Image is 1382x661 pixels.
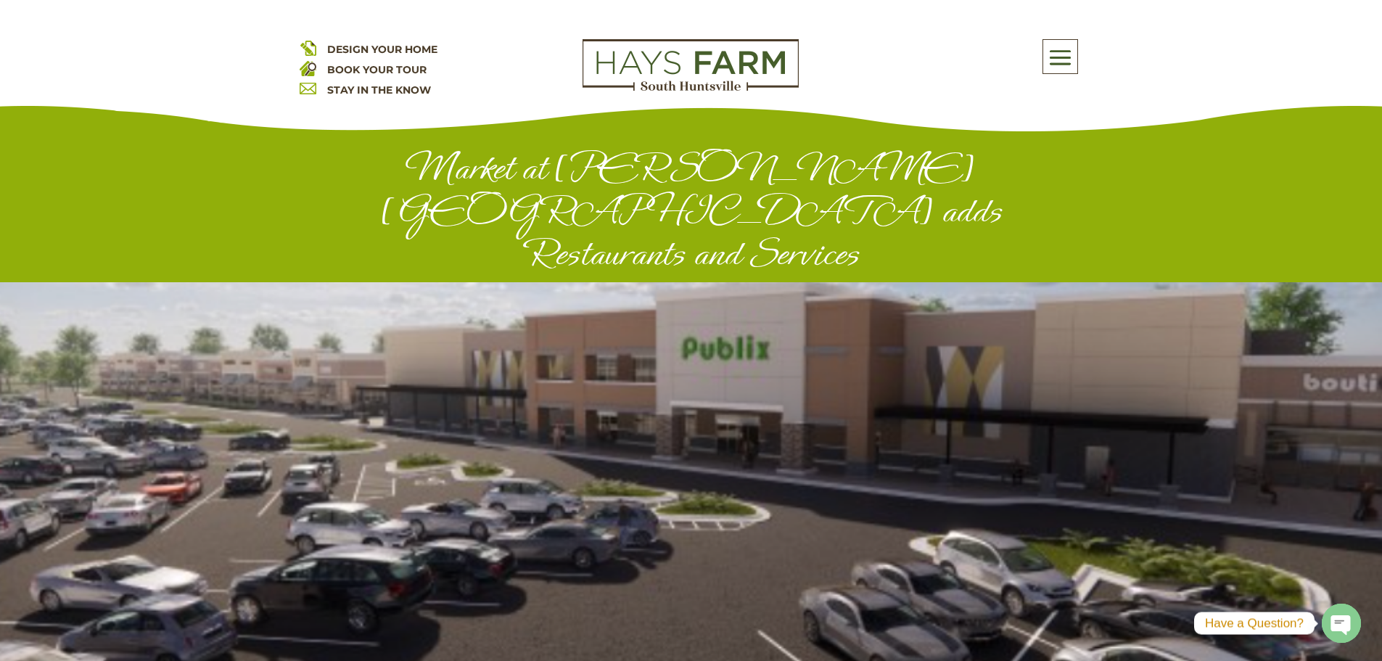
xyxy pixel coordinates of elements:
[327,63,427,76] a: BOOK YOUR TOUR
[583,81,799,94] a: hays farm homes huntsville development
[583,39,799,91] img: Logo
[300,147,1083,282] h1: Market at [PERSON_NAME][GEOGRAPHIC_DATA] adds Restaurants and Services
[327,83,431,97] a: STAY IN THE KNOW
[300,59,316,76] img: book your home tour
